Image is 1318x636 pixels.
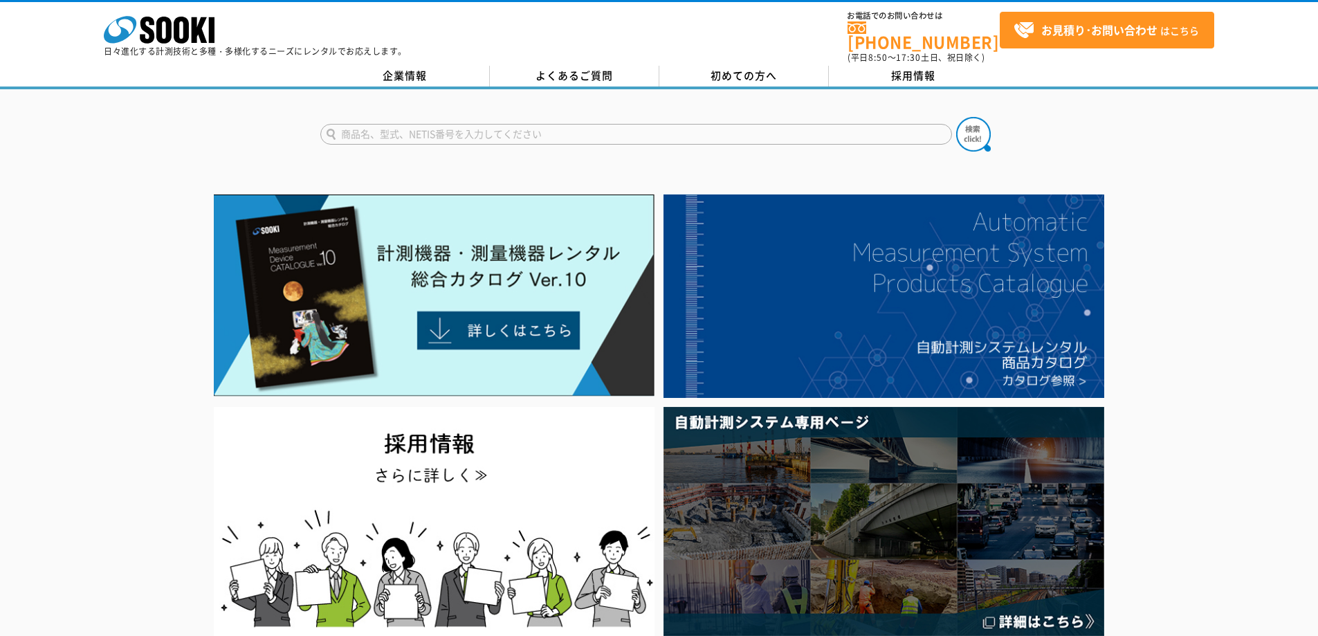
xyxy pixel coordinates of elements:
[711,68,777,83] span: 初めての方へ
[663,407,1104,636] img: 自動計測システム専用ページ
[868,51,888,64] span: 8:50
[320,66,490,87] a: 企業情報
[1000,12,1214,48] a: お見積り･お問い合わせはこちら
[848,12,1000,20] span: お電話でのお問い合わせは
[659,66,829,87] a: 初めての方へ
[214,194,655,397] img: Catalog Ver10
[896,51,921,64] span: 17:30
[663,194,1104,398] img: 自動計測システムカタログ
[956,117,991,152] img: btn_search.png
[848,21,1000,50] a: [PHONE_NUMBER]
[1014,20,1199,41] span: はこちら
[848,51,985,64] span: (平日 ～ 土日、祝日除く)
[104,47,407,55] p: 日々進化する計測技術と多種・多様化するニーズにレンタルでお応えします。
[829,66,998,87] a: 採用情報
[214,407,655,636] img: SOOKI recruit
[320,124,952,145] input: 商品名、型式、NETIS番号を入力してください
[490,66,659,87] a: よくあるご質問
[1041,21,1157,38] strong: お見積り･お問い合わせ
